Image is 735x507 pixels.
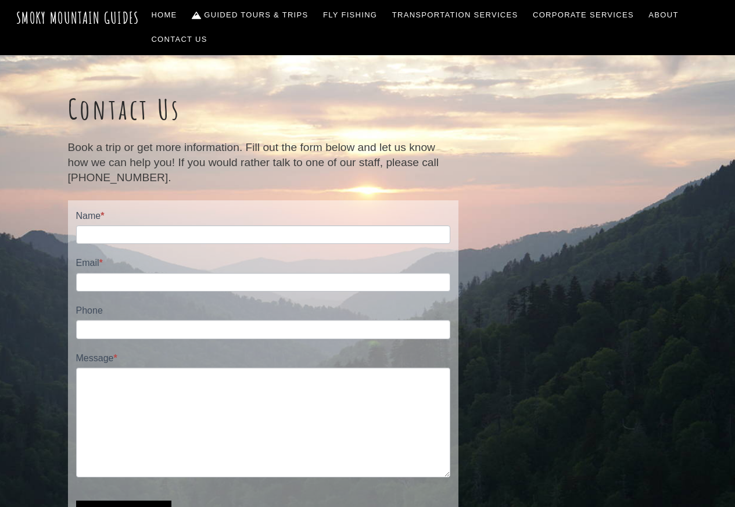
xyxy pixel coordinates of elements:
label: Name [76,208,450,225]
a: Smoky Mountain Guides [16,8,139,27]
p: Book a trip or get more information. Fill out the form below and let us know how we can help you!... [68,140,458,186]
a: Corporate Services [528,3,639,27]
a: Fly Fishing [318,3,382,27]
a: Transportation Services [388,3,522,27]
h1: Contact Us [68,92,458,126]
a: Guided Tours & Trips [187,3,313,27]
a: About [644,3,683,27]
label: Message [76,351,450,368]
label: Phone [76,303,450,320]
a: Contact Us [147,27,212,52]
label: Email [76,256,450,272]
a: Home [147,3,182,27]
